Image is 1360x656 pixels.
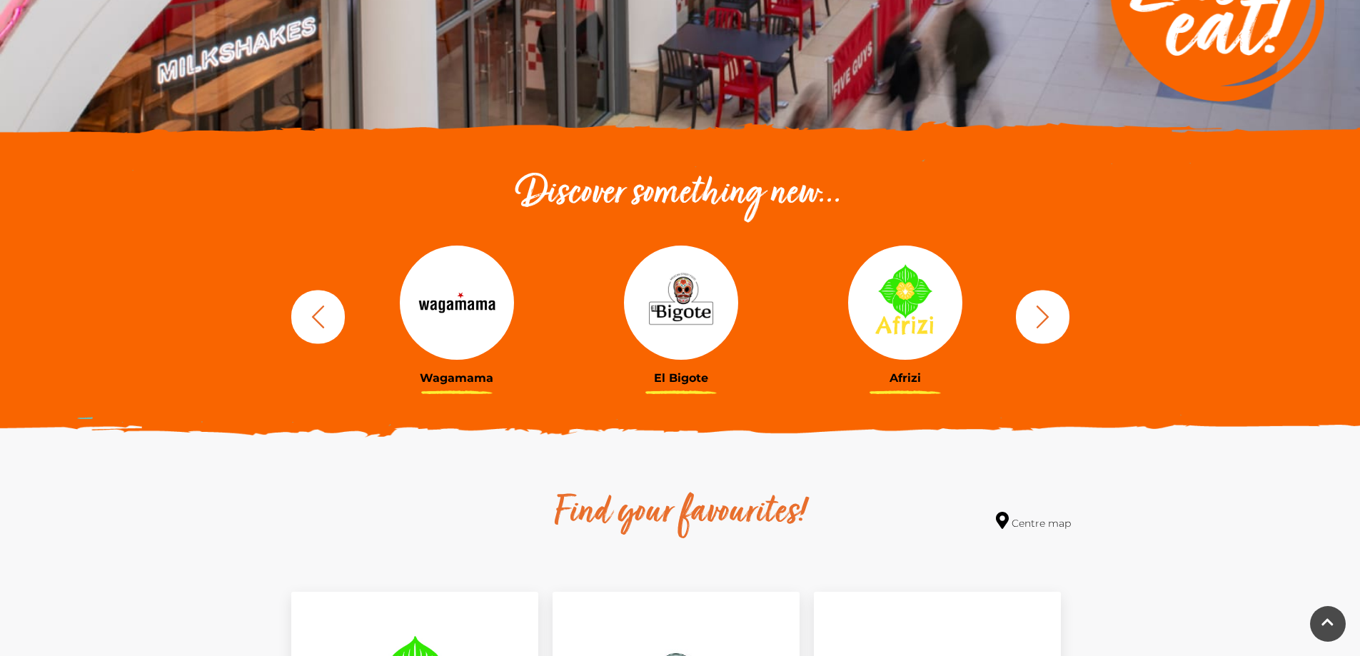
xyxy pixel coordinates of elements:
[420,490,941,536] h2: Find your favourites!
[356,371,558,385] h3: Wagamama
[804,246,1007,385] a: Afrizi
[996,512,1071,531] a: Centre map
[804,371,1007,385] h3: Afrizi
[580,371,782,385] h3: El Bigote
[580,246,782,385] a: El Bigote
[284,171,1077,217] h2: Discover something new...
[356,246,558,385] a: Wagamama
